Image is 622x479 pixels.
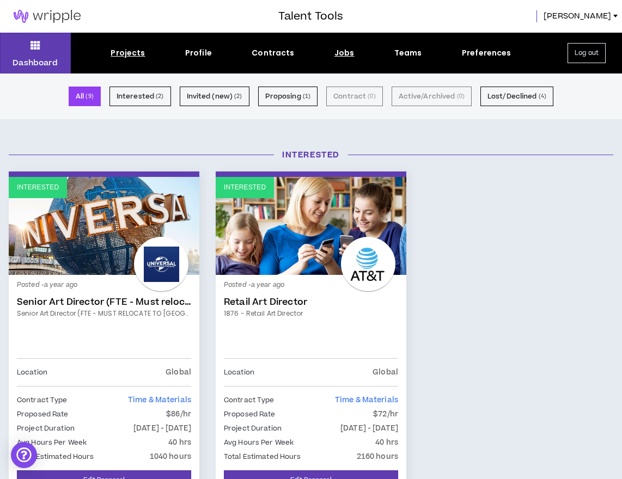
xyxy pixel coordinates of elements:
p: 40 hrs [168,437,191,449]
p: Location [224,366,254,378]
button: Interested (2) [109,87,171,106]
p: 1040 hours [150,451,191,463]
p: Posted - a year ago [224,280,398,290]
p: Interested [224,182,266,193]
p: Total Estimated Hours [224,451,301,463]
button: Contract (0) [326,87,382,106]
button: Log out [568,43,606,63]
button: All (9) [69,87,101,106]
p: $86/hr [166,408,191,420]
p: Project Duration [17,422,75,434]
span: Time & Materials [128,395,191,406]
p: Proposed Rate [17,408,69,420]
small: ( 2 ) [234,91,242,101]
div: Teams [394,47,422,59]
p: $72/hr [373,408,398,420]
h3: Talent Tools [278,8,343,24]
button: Active/Archived (0) [392,87,472,106]
p: Contract Type [224,394,275,406]
p: Posted - a year ago [17,280,191,290]
a: Senior Art Director (FTE - Must relocate to [GEOGRAPHIC_DATA], [GEOGRAPHIC_DATA]) [17,297,191,308]
span: Time & Materials [335,395,398,406]
p: Project Duration [224,422,282,434]
a: Interested [216,177,406,275]
div: Preferences [462,47,511,59]
p: Contract Type [17,394,68,406]
div: Open Intercom Messenger [11,442,37,468]
p: [DATE] - [DATE] [133,422,191,434]
p: Avg Hours Per Week [17,437,87,449]
div: Contracts [252,47,294,59]
small: ( 1 ) [303,91,310,101]
a: Senior Art Director (FTE - MUST RELOCATE TO [GEOGRAPHIC_DATA], [GEOGRAPHIC_DATA]!) [17,309,191,318]
p: Total Estimated Hours [17,451,94,463]
small: ( 0 ) [368,91,375,101]
p: Global [166,366,191,378]
small: ( 4 ) [539,91,546,101]
button: Proposing (1) [258,87,318,106]
p: Global [373,366,398,378]
small: ( 9 ) [86,91,93,101]
p: Dashboard [13,57,58,69]
button: Lost/Declined (4) [480,87,553,106]
p: Interested [17,182,59,193]
p: 2160 hours [357,451,398,463]
span: [PERSON_NAME] [544,10,611,22]
p: Proposed Rate [224,408,276,420]
button: Invited (new) (2) [180,87,249,106]
div: Profile [185,47,212,59]
a: 1876 - Retail Art Director [224,309,398,318]
small: ( 2 ) [156,91,163,101]
p: Location [17,366,47,378]
p: Avg Hours Per Week [224,437,294,449]
p: 40 hrs [375,437,398,449]
div: Jobs [334,47,355,59]
a: Retail Art Director [224,297,398,308]
h3: Interested [1,149,621,161]
a: Interested [9,177,199,275]
p: [DATE] - [DATE] [340,422,398,434]
small: ( 0 ) [457,91,465,101]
